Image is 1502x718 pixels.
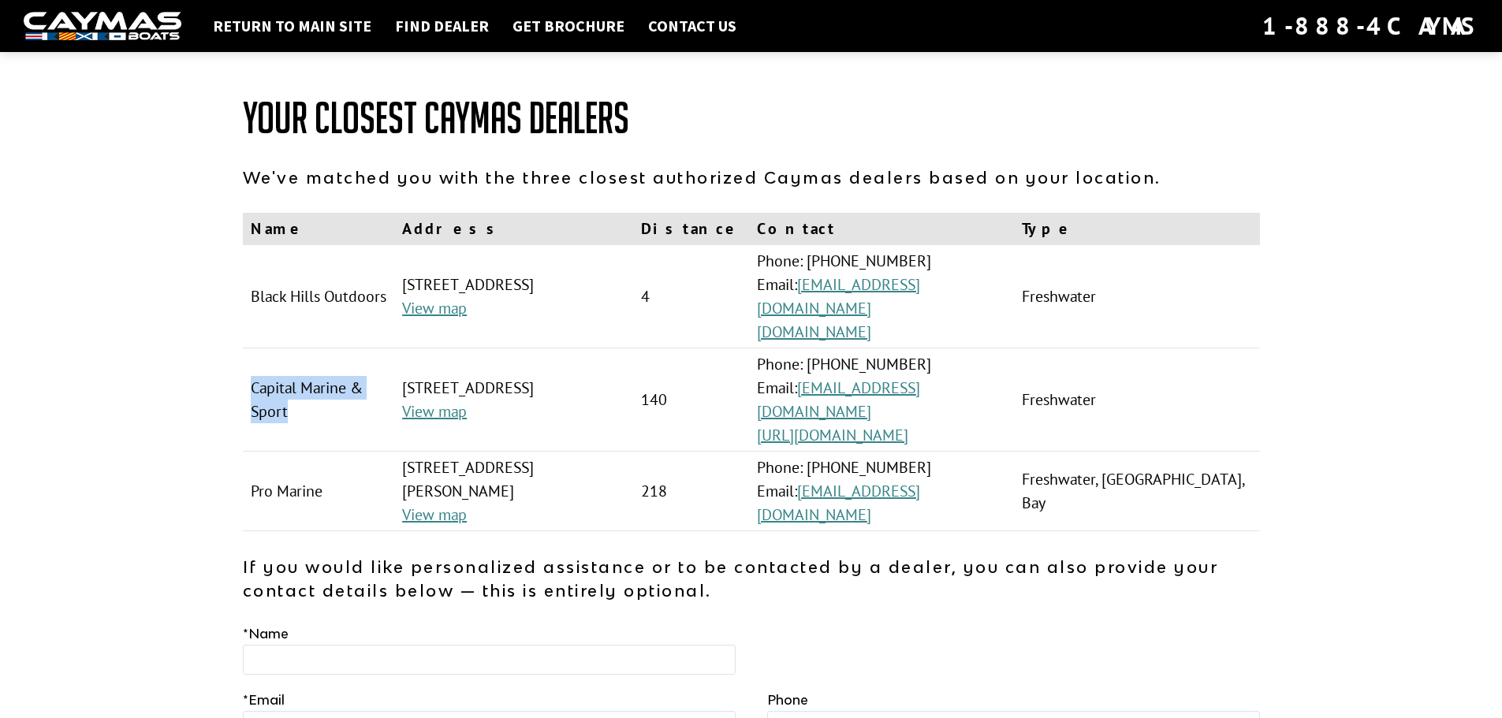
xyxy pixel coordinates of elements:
[387,16,497,36] a: Find Dealer
[243,95,1260,142] h1: Your Closest Caymas Dealers
[749,348,1014,452] td: Phone: [PHONE_NUMBER] Email:
[749,245,1014,348] td: Phone: [PHONE_NUMBER] Email:
[402,298,467,318] a: View map
[402,504,467,525] a: View map
[767,690,808,709] label: Phone
[24,12,181,41] img: white-logo-c9c8dbefe5ff5ceceb0f0178aa75bf4bb51f6bca0971e226c86eb53dfe498488.png
[394,348,633,452] td: [STREET_ADDRESS]
[749,452,1014,531] td: Phone: [PHONE_NUMBER] Email:
[243,348,395,452] td: Capital Marine & Sport
[505,16,632,36] a: Get Brochure
[633,245,749,348] td: 4
[749,213,1014,245] th: Contact
[394,452,633,531] td: [STREET_ADDRESS][PERSON_NAME]
[243,690,285,709] label: Email
[394,245,633,348] td: [STREET_ADDRESS]
[243,624,289,643] label: Name
[757,425,908,445] a: [URL][DOMAIN_NAME]
[757,274,920,318] a: [EMAIL_ADDRESS][DOMAIN_NAME]
[243,245,395,348] td: Black Hills Outdoors
[757,378,920,422] a: [EMAIL_ADDRESS][DOMAIN_NAME]
[757,322,871,342] a: [DOMAIN_NAME]
[633,213,749,245] th: Distance
[1014,213,1260,245] th: Type
[640,16,744,36] a: Contact Us
[633,348,749,452] td: 140
[633,452,749,531] td: 218
[1014,348,1260,452] td: Freshwater
[1014,245,1260,348] td: Freshwater
[394,213,633,245] th: Address
[243,166,1260,189] p: We've matched you with the three closest authorized Caymas dealers based on your location.
[757,481,920,525] a: [EMAIL_ADDRESS][DOMAIN_NAME]
[243,213,395,245] th: Name
[243,452,395,531] td: Pro Marine
[205,16,379,36] a: Return to main site
[1262,9,1478,43] div: 1-888-4CAYMAS
[1014,452,1260,531] td: Freshwater, [GEOGRAPHIC_DATA], Bay
[402,401,467,422] a: View map
[243,555,1260,602] p: If you would like personalized assistance or to be contacted by a dealer, you can also provide yo...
